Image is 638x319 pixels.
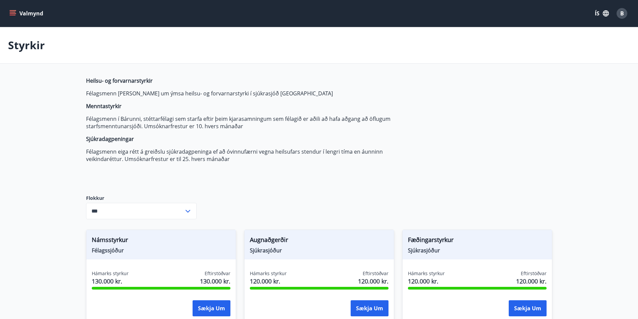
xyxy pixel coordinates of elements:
[351,300,388,316] button: Sækja um
[250,277,287,286] span: 120.000 kr.
[8,7,46,19] button: menu
[92,277,129,286] span: 130.000 kr.
[8,38,45,53] p: Styrkir
[358,277,388,286] span: 120.000 kr.
[86,77,153,84] strong: Heilsu- og forvarnarstyrkir
[86,102,122,110] strong: Menntastyrkir
[92,247,230,254] span: Félagssjóður
[363,270,388,277] span: Eftirstöðvar
[86,90,402,97] p: Félagsmenn [PERSON_NAME] um ýmsa heilsu- og forvarnarstyrki í sjúkrasjóð [GEOGRAPHIC_DATA]
[200,277,230,286] span: 130.000 kr.
[250,270,287,277] span: Hámarks styrkur
[408,277,445,286] span: 120.000 kr.
[205,270,230,277] span: Eftirstöðvar
[620,10,624,17] span: B
[614,5,630,21] button: B
[92,270,129,277] span: Hámarks styrkur
[408,270,445,277] span: Hámarks styrkur
[92,235,230,247] span: Námsstyrkur
[193,300,230,316] button: Sækja um
[86,195,197,202] label: Flokkur
[591,7,613,19] button: ÍS
[408,247,547,254] span: Sjúkrasjóður
[86,148,402,163] p: Félagsmenn eiga rétt á greiðslu sjúkradagpeninga ef að óvinnufærni vegna heilsufars stendur í len...
[509,300,547,316] button: Sækja um
[516,277,547,286] span: 120.000 kr.
[86,135,134,143] strong: Sjúkradagpeningar
[86,115,402,130] p: Félagsmenn í Bárunni, stéttarfélagi sem starfa eftir þeim kjarasamningum sem félagið er aðili að ...
[521,270,547,277] span: Eftirstöðvar
[408,235,547,247] span: Fæðingarstyrkur
[250,235,388,247] span: Augnaðgerðir
[250,247,388,254] span: Sjúkrasjóður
